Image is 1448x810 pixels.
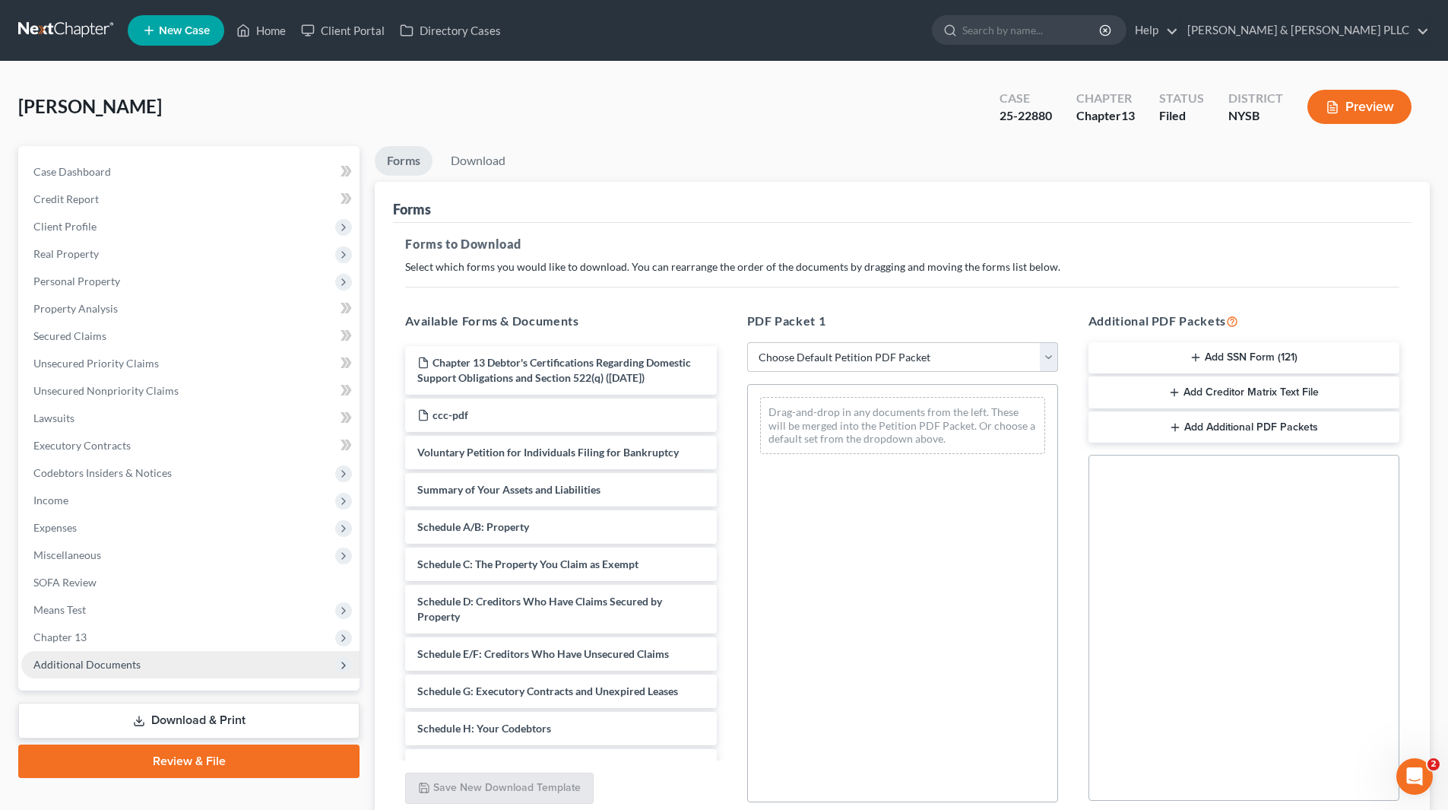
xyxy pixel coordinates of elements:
[293,17,392,44] a: Client Portal
[405,312,716,330] h5: Available Forms & Documents
[1159,90,1204,107] div: Status
[747,312,1058,330] h5: PDF Packet 1
[33,411,74,424] span: Lawsuits
[393,200,431,218] div: Forms
[1180,17,1429,44] a: [PERSON_NAME] & [PERSON_NAME] PLLC
[33,603,86,616] span: Means Test
[33,302,118,315] span: Property Analysis
[405,773,594,805] button: Save New Download Template
[417,356,691,384] span: Chapter 13 Debtor's Certifications Regarding Domestic Support Obligations and Section 522(q) ([DA...
[417,557,638,570] span: Schedule C: The Property You Claim as Exempt
[1088,342,1399,374] button: Add SSN Form (121)
[1159,107,1204,125] div: Filed
[432,408,468,421] span: ccc-pdf
[33,631,87,643] span: Chapter 13
[229,17,293,44] a: Home
[392,17,509,44] a: Directory Cases
[760,397,1045,454] div: Drag-and-drop in any documents from the left. These will be merged into the Petition PDF Packet. ...
[417,520,529,533] span: Schedule A/B: Property
[1228,90,1283,107] div: District
[962,16,1101,44] input: Search by name...
[33,275,120,287] span: Personal Property
[21,158,360,186] a: Case Dashboard
[159,25,210,37] span: New Case
[1000,107,1052,125] div: 25-22880
[21,569,360,596] a: SOFA Review
[417,759,531,772] span: Schedule I: Your Income
[1228,107,1283,125] div: NYSB
[33,165,111,178] span: Case Dashboard
[439,146,518,176] a: Download
[1076,107,1135,125] div: Chapter
[33,220,97,233] span: Client Profile
[21,295,360,322] a: Property Analysis
[375,146,432,176] a: Forms
[1396,758,1433,795] iframe: Intercom live chat
[21,186,360,213] a: Credit Report
[18,745,360,778] a: Review & File
[33,384,179,397] span: Unsecured Nonpriority Claims
[1076,90,1135,107] div: Chapter
[21,377,360,405] a: Unsecured Nonpriority Claims
[21,350,360,377] a: Unsecured Priority Claims
[33,192,99,205] span: Credit Report
[21,322,360,350] a: Secured Claims
[33,357,159,370] span: Unsecured Priority Claims
[1121,108,1135,122] span: 13
[417,483,600,496] span: Summary of Your Assets and Liabilities
[417,446,679,459] span: Voluntary Petition for Individuals Filing for Bankruptcy
[33,576,97,589] span: SOFA Review
[1000,90,1052,107] div: Case
[417,595,662,623] span: Schedule D: Creditors Who Have Claims Secured by Property
[417,722,551,735] span: Schedule H: Your Codebtors
[18,703,360,739] a: Download & Print
[417,685,678,697] span: Schedule G: Executory Contracts and Unexpired Leases
[33,329,106,342] span: Secured Claims
[33,466,172,479] span: Codebtors Insiders & Notices
[33,548,101,561] span: Miscellaneous
[1307,90,1412,124] button: Preview
[33,521,77,534] span: Expenses
[1088,411,1399,443] button: Add Additional PDF Packets
[18,95,162,117] span: [PERSON_NAME]
[33,247,99,260] span: Real Property
[405,259,1399,275] p: Select which forms you would like to download. You can rearrange the order of the documents by dr...
[405,235,1399,253] h5: Forms to Download
[33,658,141,671] span: Additional Documents
[21,405,360,432] a: Lawsuits
[417,647,669,660] span: Schedule E/F: Creditors Who Have Unsecured Claims
[21,432,360,459] a: Executory Contracts
[1088,376,1399,408] button: Add Creditor Matrix Text File
[33,494,68,507] span: Income
[1427,758,1440,770] span: 2
[1127,17,1178,44] a: Help
[33,439,131,452] span: Executory Contracts
[1088,312,1399,330] h5: Additional PDF Packets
